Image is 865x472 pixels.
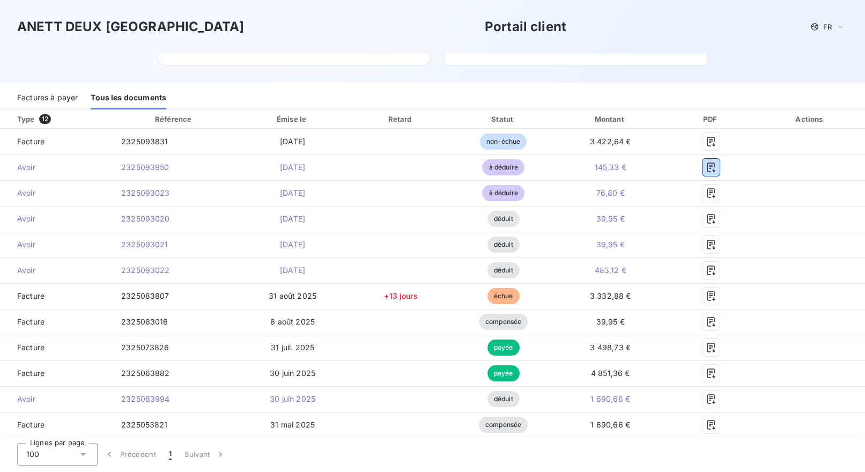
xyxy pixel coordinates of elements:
span: +13 jours [384,291,417,300]
span: 2325083807 [121,291,169,300]
span: 2325093950 [121,163,169,172]
span: 2325093021 [121,240,168,249]
div: Référence [155,115,191,123]
span: 30 juin 2025 [270,368,315,378]
span: 2325053821 [121,420,168,429]
span: compensée [479,314,528,330]
span: 39,95 € [596,214,625,223]
h3: Portail client [485,17,566,36]
span: Avoir [9,162,104,173]
span: 31 juil. 2025 [271,343,314,352]
span: Avoir [9,213,104,224]
span: 1 690,66 € [590,394,630,403]
span: [DATE] [280,163,305,172]
span: 39,95 € [596,240,625,249]
span: Avoir [9,265,104,276]
span: 39,95 € [596,317,625,326]
span: FR [823,23,832,31]
button: 1 [162,443,178,466]
span: 1 [169,449,172,460]
div: PDF [669,114,753,124]
span: déduit [487,211,520,227]
span: Avoir [9,239,104,250]
span: 145,33 € [595,163,626,172]
span: 1 690,66 € [590,420,630,429]
div: Montant [556,114,664,124]
span: 100 [26,449,39,460]
span: 483,12 € [595,265,626,275]
span: 3 422,64 € [590,137,631,146]
div: Tous les documents [91,87,166,109]
span: 2325063994 [121,394,170,403]
span: 6 août 2025 [270,317,315,326]
span: payée [487,365,520,381]
div: Retard [351,114,450,124]
span: 2325093022 [121,265,170,275]
span: [DATE] [280,188,305,197]
span: 31 août 2025 [269,291,316,300]
span: 2325093023 [121,188,170,197]
span: [DATE] [280,240,305,249]
div: Émise le [238,114,346,124]
span: [DATE] [280,137,305,146]
span: 2325093020 [121,214,170,223]
span: 2325083016 [121,317,168,326]
span: 30 juin 2025 [270,394,315,403]
span: [DATE] [280,214,305,223]
span: à déduire [482,159,524,175]
span: déduit [487,237,520,253]
span: 2325073826 [121,343,169,352]
h3: ANETT DEUX [GEOGRAPHIC_DATA] [17,17,244,36]
span: Facture [9,368,104,379]
span: 2325063882 [121,368,170,378]
span: payée [487,340,520,356]
span: compensée [479,417,528,433]
span: Facture [9,291,104,301]
span: Facture [9,136,104,147]
span: échue [487,288,520,304]
span: Facture [9,316,104,327]
button: Précédent [98,443,162,466]
span: Facture [9,419,104,430]
div: Statut [455,114,552,124]
span: Avoir [9,394,104,404]
span: 2325093831 [121,137,168,146]
span: Facture [9,342,104,353]
span: 3 498,73 € [590,343,631,352]
span: déduit [487,391,520,407]
div: Type [11,114,110,124]
span: [DATE] [280,265,305,275]
span: 76,80 € [596,188,625,197]
span: 12 [39,114,51,124]
div: Factures à payer [17,87,78,109]
button: Suivant [178,443,232,466]
div: Actions [758,114,863,124]
span: déduit [487,262,520,278]
span: non-échue [480,134,527,150]
span: 4 851,36 € [591,368,630,378]
span: Avoir [9,188,104,198]
span: 3 332,88 € [590,291,631,300]
span: à déduire [482,185,524,201]
span: 31 mai 2025 [270,420,315,429]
